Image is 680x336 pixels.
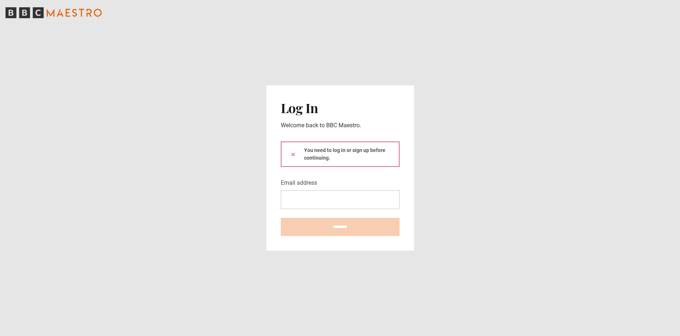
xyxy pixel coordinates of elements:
[281,100,400,115] h2: Log In
[281,179,317,187] label: Email address
[281,141,400,167] div: You need to log in or sign up before continuing.
[5,7,102,18] svg: BBC Maestro
[281,121,400,130] p: Welcome back to BBC Maestro.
